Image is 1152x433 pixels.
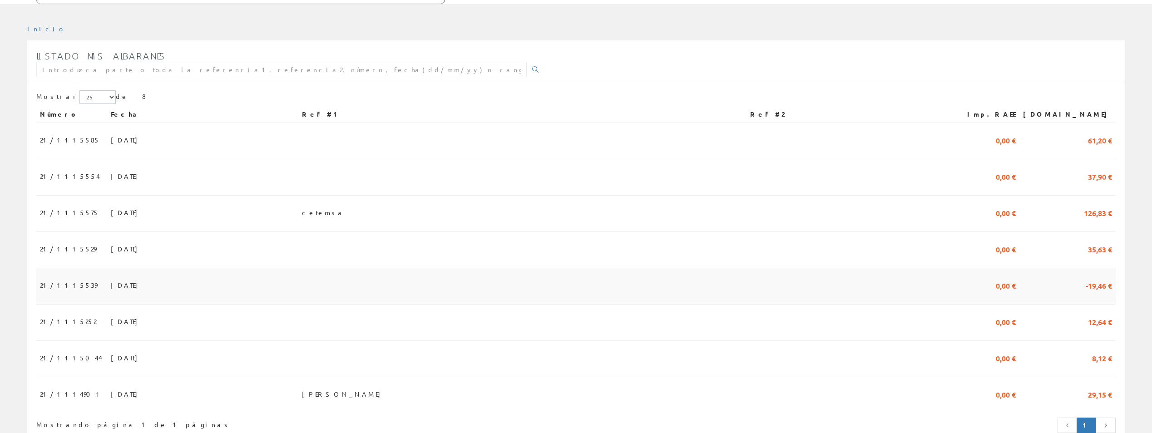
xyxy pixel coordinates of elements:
[951,106,1019,123] th: Imp.RAEE
[40,314,96,329] span: 21/1115252
[36,90,1116,106] div: de 8
[111,386,142,402] span: [DATE]
[747,106,951,123] th: Ref #2
[1086,277,1112,293] span: -19,46 €
[996,386,1016,402] span: 0,00 €
[298,106,747,123] th: Ref #1
[996,168,1016,184] span: 0,00 €
[1077,418,1096,433] a: Página actual
[40,350,102,365] span: 21/1115044
[40,241,96,256] span: 21/1115529
[302,386,385,402] span: [PERSON_NAME]
[111,314,142,329] span: [DATE]
[111,168,142,184] span: [DATE]
[1019,106,1116,123] th: [DOMAIN_NAME]
[111,350,142,365] span: [DATE]
[111,205,142,220] span: [DATE]
[36,106,107,123] th: Número
[107,106,298,123] th: Fecha
[36,62,527,77] input: Introduzca parte o toda la referencia1, referencia2, número, fecha(dd/mm/yy) o rango de fechas(dd...
[996,314,1016,329] span: 0,00 €
[1088,386,1112,402] span: 29,15 €
[1092,350,1112,365] span: 8,12 €
[40,205,99,220] span: 21/1115575
[996,241,1016,256] span: 0,00 €
[36,50,166,61] span: Listado mis albaranes
[111,277,142,293] span: [DATE]
[40,277,97,293] span: 21/1115539
[40,168,100,184] span: 21/1115554
[996,132,1016,148] span: 0,00 €
[1088,314,1112,329] span: 12,64 €
[1088,168,1112,184] span: 37,90 €
[111,241,142,256] span: [DATE]
[1088,132,1112,148] span: 61,20 €
[40,386,104,402] span: 21/1114901
[1084,205,1112,220] span: 126,83 €
[1058,418,1078,433] a: Página anterior
[40,132,100,148] span: 21/1115585
[1096,418,1116,433] a: Página siguiente
[27,25,66,33] a: Inicio
[996,205,1016,220] span: 0,00 €
[79,90,116,104] select: Mostrar
[1088,241,1112,256] span: 35,63 €
[36,417,478,429] div: Mostrando página 1 de 1 páginas
[36,90,116,104] label: Mostrar
[302,205,345,220] span: cetemsa
[996,350,1016,365] span: 0,00 €
[996,277,1016,293] span: 0,00 €
[111,132,142,148] span: [DATE]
